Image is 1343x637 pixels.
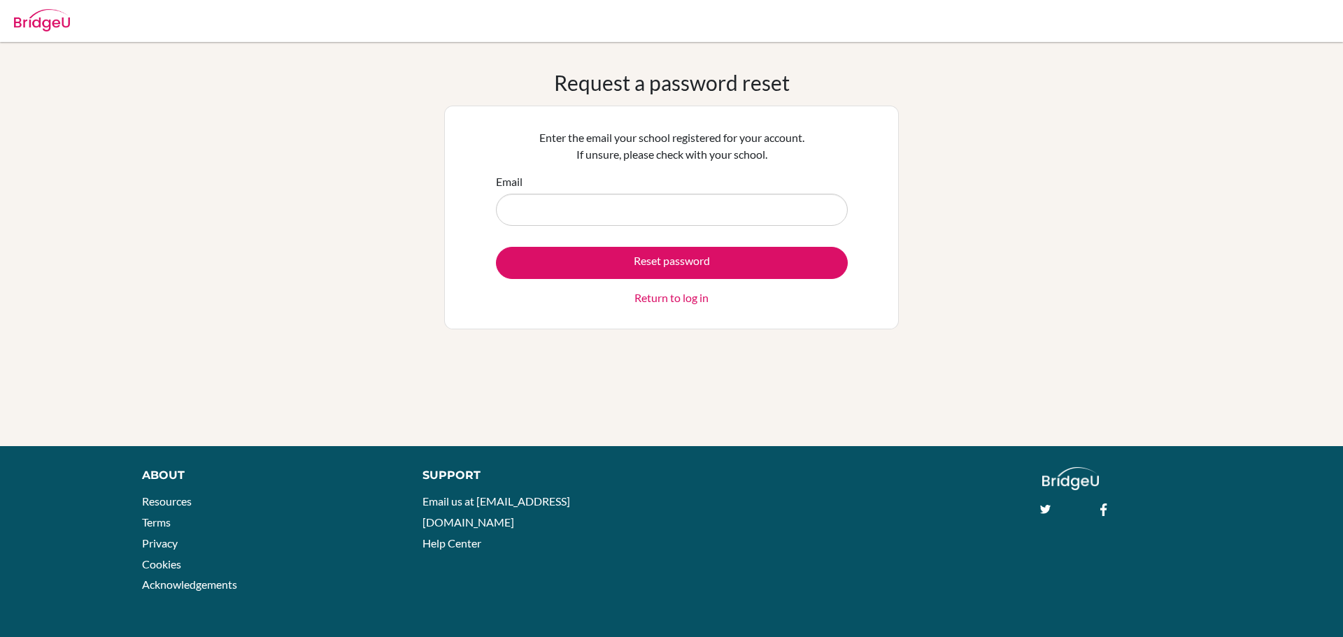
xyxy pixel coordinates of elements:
a: Resources [142,494,192,508]
a: Email us at [EMAIL_ADDRESS][DOMAIN_NAME] [422,494,570,529]
a: Terms [142,515,171,529]
div: About [142,467,391,484]
p: Enter the email your school registered for your account. If unsure, please check with your school. [496,129,848,163]
button: Reset password [496,247,848,279]
img: logo_white@2x-f4f0deed5e89b7ecb1c2cc34c3e3d731f90f0f143d5ea2071677605dd97b5244.png [1042,467,1099,490]
img: Bridge-U [14,9,70,31]
h1: Request a password reset [554,70,790,95]
a: Acknowledgements [142,578,237,591]
a: Cookies [142,557,181,571]
label: Email [496,173,523,190]
a: Return to log in [634,289,709,306]
a: Help Center [422,536,481,550]
div: Support [422,467,655,484]
a: Privacy [142,536,178,550]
